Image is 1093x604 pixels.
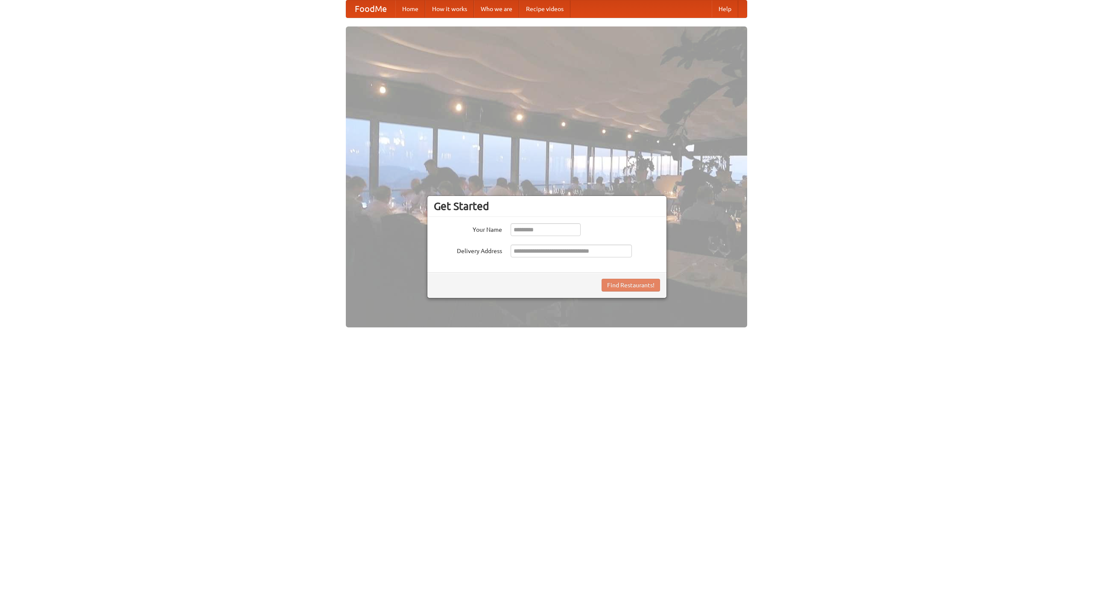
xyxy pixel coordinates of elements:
a: Help [712,0,738,18]
a: Who we are [474,0,519,18]
label: Delivery Address [434,245,502,255]
a: How it works [425,0,474,18]
button: Find Restaurants! [602,279,660,292]
h3: Get Started [434,200,660,213]
a: Recipe videos [519,0,570,18]
a: FoodMe [346,0,395,18]
label: Your Name [434,223,502,234]
a: Home [395,0,425,18]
